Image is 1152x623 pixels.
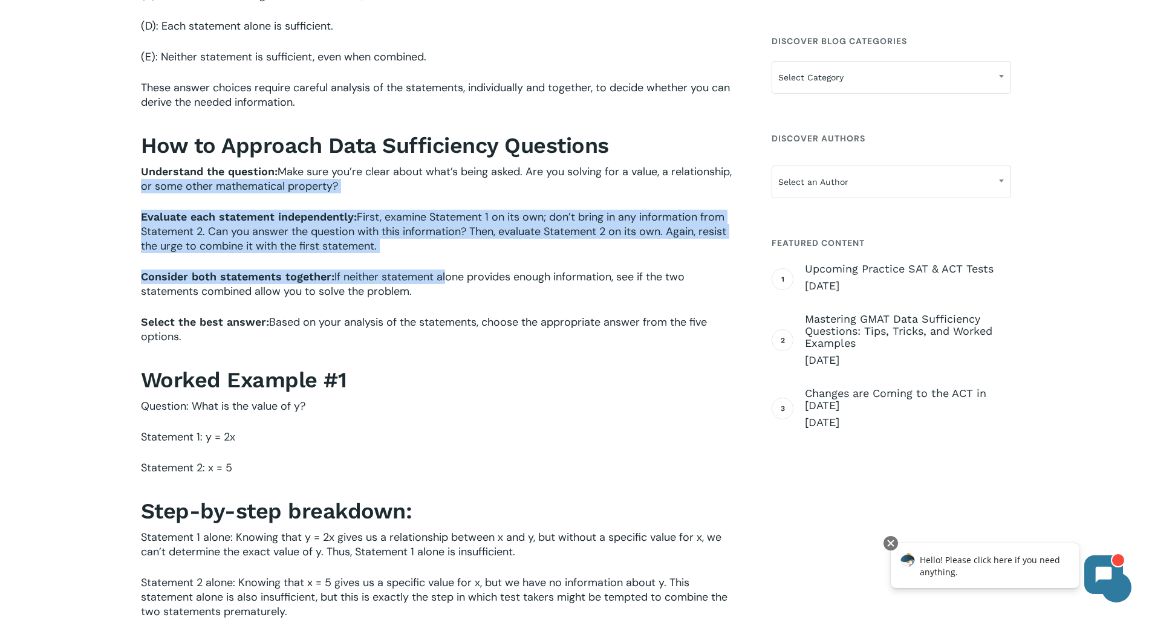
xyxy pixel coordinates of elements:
span: (D): Each statement alone is sufficient. [141,19,333,33]
h4: Discover Authors [772,128,1011,149]
span: Select an Author [772,166,1011,198]
span: Statement 1 alone: Knowing that y = 2x gives us a relationship between x and y, but without a spe... [141,530,721,559]
span: Statement 2: x = 5 [141,460,232,475]
h4: Featured Content [772,232,1011,254]
strong: Step-by-step breakdown: [141,499,412,524]
span: (E): Neither statement is sufficient, even when combined. [141,50,426,64]
span: Statement 1: y = 2x [141,430,235,444]
strong: Consider both statements together: [141,270,334,283]
span: Statement 2 alone: Knowing that x = 5 gives us a specific value for x, but we have no information... [141,575,727,619]
span: Changes are Coming to the ACT in [DATE] [805,387,1011,412]
span: First, examine Statement 1 on its own; don’t bring in any information from Statement 2. Can you a... [141,210,726,253]
a: Mastering GMAT Data Sufficiency Questions: Tips, Tricks, and Worked Examples [DATE] [805,313,1011,367]
span: Question: What is the value of y? [141,399,305,413]
strong: Select the best answer: [141,315,269,328]
b: How to Approach Data Sufficiency Questions [141,133,609,158]
span: Select an Author [772,169,1010,195]
span: [DATE] [805,353,1011,367]
span: These answer choices require careful analysis of the statements, individually and together, to de... [141,80,730,109]
iframe: Chatbot [878,534,1135,606]
span: Make sure you’re clear about what’s being asked. Are you solving for a value, a relationship, or ... [141,164,732,193]
strong: Understand the question: [141,165,278,178]
span: If neither statement alone provides enough information, see if the two statements combined allow ... [141,270,685,299]
span: Select Category [772,61,1011,94]
span: Based on your analysis of the statements, choose the appropriate answer from the five options. [141,315,707,344]
span: Upcoming Practice SAT & ACT Tests [805,263,1011,275]
span: Select Category [772,65,1010,90]
span: [DATE] [805,279,1011,293]
span: Mastering GMAT Data Sufficiency Questions: Tips, Tricks, and Worked Examples [805,313,1011,349]
a: Upcoming Practice SAT & ACT Tests [DATE] [805,263,1011,293]
span: [DATE] [805,415,1011,430]
a: Changes are Coming to the ACT in [DATE] [DATE] [805,387,1011,430]
strong: Evaluate each statement independently: [141,210,357,223]
b: Worked Example #1 [141,367,347,393]
h4: Discover Blog Categories [772,30,1011,52]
